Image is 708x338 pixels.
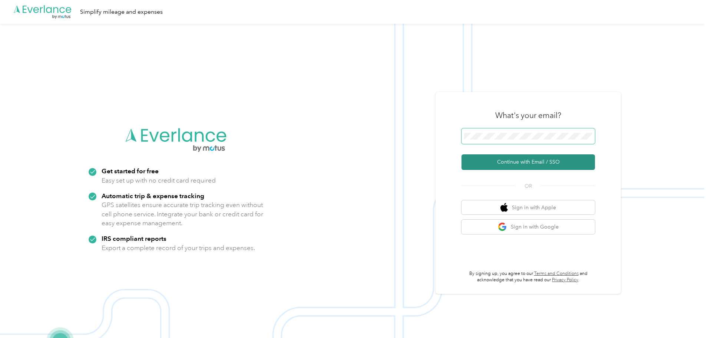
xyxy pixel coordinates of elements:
[461,220,595,234] button: google logoSign in with Google
[461,200,595,215] button: apple logoSign in with Apple
[102,192,204,200] strong: Automatic trip & expense tracking
[534,271,579,276] a: Terms and Conditions
[515,182,541,190] span: OR
[102,176,216,185] p: Easy set up with no credit card required
[500,203,508,212] img: apple logo
[102,243,255,253] p: Export a complete record of your trips and expenses.
[552,277,578,283] a: Privacy Policy
[102,234,166,242] strong: IRS compliant reports
[461,154,595,170] button: Continue with Email / SSO
[461,270,595,283] p: By signing up, you agree to our and acknowledge that you have read our .
[498,222,507,232] img: google logo
[102,200,264,228] p: GPS satellites ensure accurate trip tracking even without cell phone service. Integrate your bank...
[80,7,163,17] div: Simplify mileage and expenses
[102,167,159,175] strong: Get started for free
[495,110,561,121] h3: What's your email?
